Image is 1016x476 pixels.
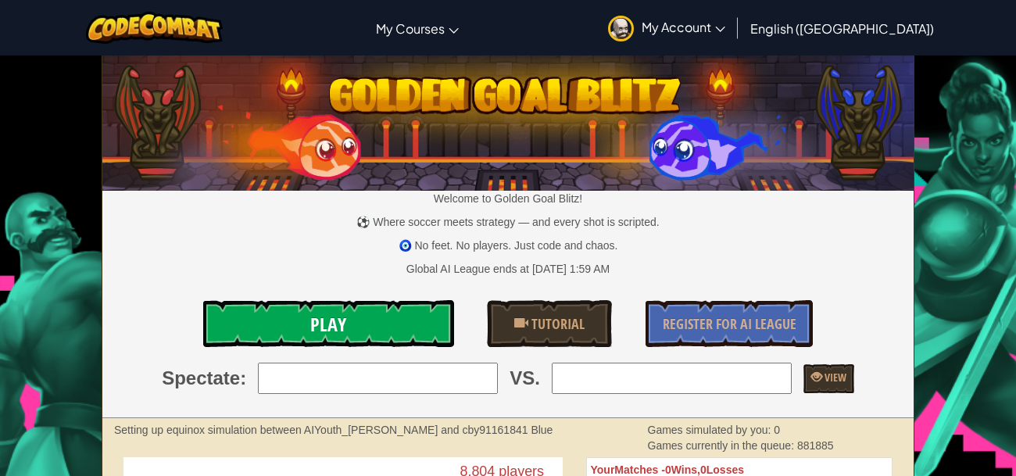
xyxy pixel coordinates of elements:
[600,3,733,52] a: My Account
[663,314,796,334] span: Register for AI League
[614,463,665,476] span: Matches -
[528,314,585,334] span: Tutorial
[671,463,700,476] span: Wins,
[376,20,445,37] span: My Courses
[750,20,934,37] span: English ([GEOGRAPHIC_DATA])
[102,238,914,253] p: 🧿 No feet. No players. Just code and chaos.
[648,439,797,452] span: Games currently in the queue:
[742,7,942,49] a: English ([GEOGRAPHIC_DATA])
[86,12,223,44] img: CodeCombat logo
[114,424,553,436] strong: Setting up equinox simulation between AIYouth_[PERSON_NAME] and cby91161841 Blue
[368,7,467,49] a: My Courses
[774,424,780,436] span: 0
[608,16,634,41] img: avatar
[642,19,725,35] span: My Account
[707,463,744,476] span: Losses
[162,365,240,392] span: Spectate
[591,463,615,476] span: Your
[797,439,834,452] span: 881885
[310,312,346,337] span: Play
[102,49,914,191] img: Golden Goal
[406,261,610,277] div: Global AI League ends at [DATE] 1:59 AM
[648,424,775,436] span: Games simulated by you:
[510,365,540,392] span: VS.
[487,300,612,347] a: Tutorial
[240,365,246,392] span: :
[822,370,846,385] span: View
[102,214,914,230] p: ⚽ Where soccer meets strategy — and every shot is scripted.
[102,191,914,206] p: Welcome to Golden Goal Blitz!
[646,300,813,347] a: Register for AI League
